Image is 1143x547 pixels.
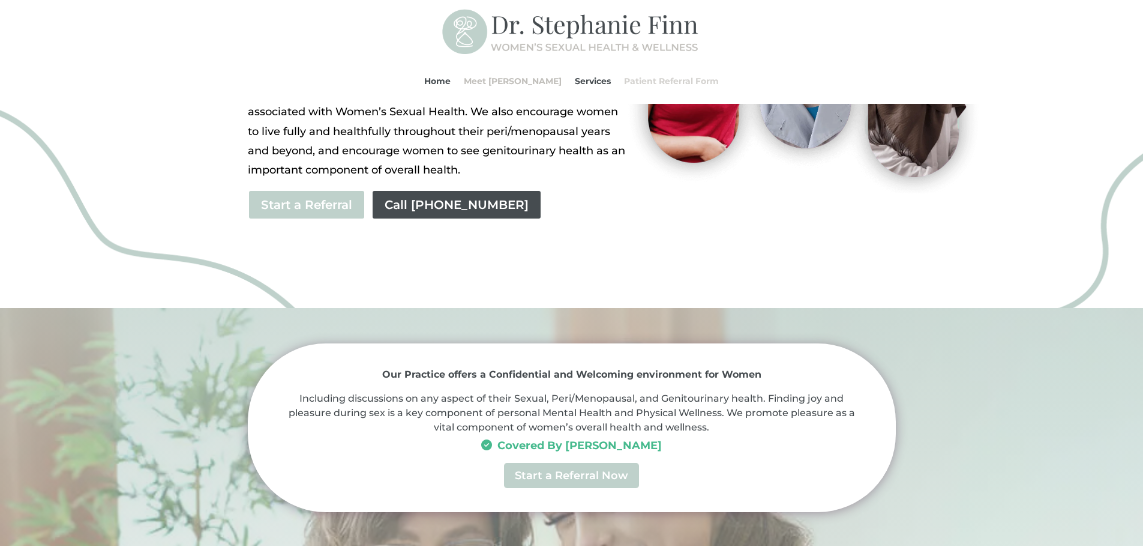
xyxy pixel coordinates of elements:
[504,463,639,488] a: Start a Referral Now
[382,369,761,380] strong: Our Practice offers a Confidential and Welcoming environment for Women
[248,63,629,180] p: Our goal is to help Women with their Sexual Health & Wellness. We want to [PERSON_NAME] discussio...
[624,58,719,104] a: Patient Referral Form
[371,190,542,220] a: Call [PHONE_NUMBER]
[284,434,860,457] h3: Covered By [PERSON_NAME]
[248,63,629,180] div: Page 1
[248,190,365,220] a: Start a Referral
[464,58,562,104] a: Meet [PERSON_NAME]
[424,58,451,104] a: Home
[284,391,860,434] p: Including discussions on any aspect of their Sexual, Peri/Menopausal, and Genitourinary health. F...
[575,58,611,104] a: Services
